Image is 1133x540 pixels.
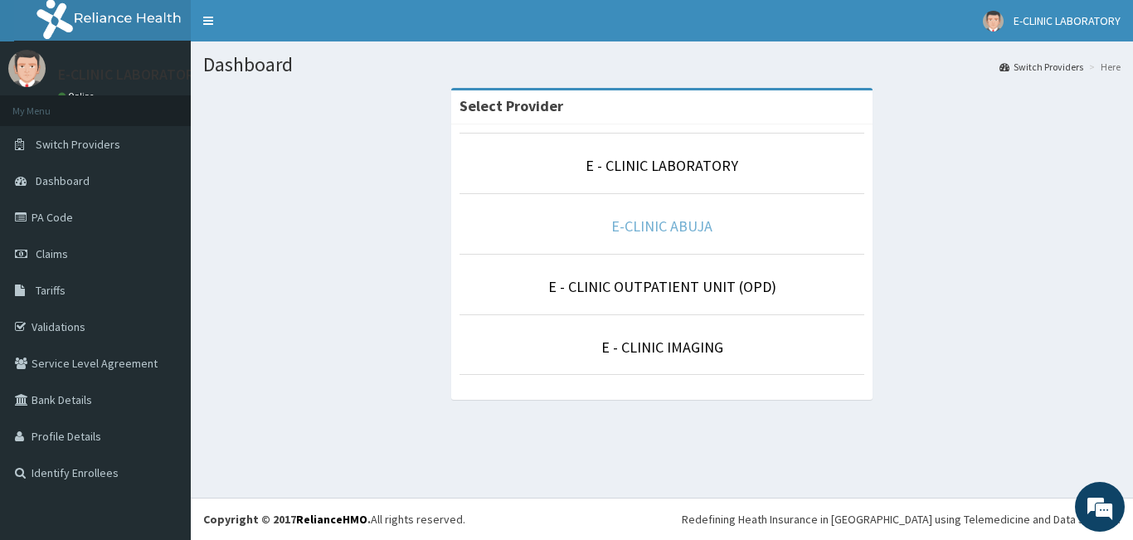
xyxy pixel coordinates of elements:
span: Dashboard [36,173,90,188]
strong: Copyright © 2017 . [203,512,371,527]
span: Switch Providers [36,137,120,152]
span: Claims [36,246,68,261]
a: E - CLINIC LABORATORY [586,156,738,175]
a: E - CLINIC OUTPATIENT UNIT (OPD) [548,277,776,296]
div: Redefining Heath Insurance in [GEOGRAPHIC_DATA] using Telemedicine and Data Science! [682,511,1121,528]
img: User Image [983,11,1004,32]
span: Tariffs [36,283,66,298]
strong: Select Provider [460,96,563,115]
a: Switch Providers [999,60,1083,74]
span: E-CLINIC LABORATORY [1014,13,1121,28]
a: E-CLINIC ABUJA [611,216,712,236]
img: User Image [8,50,46,87]
li: Here [1085,60,1121,74]
h1: Dashboard [203,54,1121,75]
footer: All rights reserved. [191,498,1133,540]
a: Online [58,90,98,102]
p: E-CLINIC LABORATORY [58,67,202,82]
a: E - CLINIC IMAGING [601,338,723,357]
a: RelianceHMO [296,512,367,527]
